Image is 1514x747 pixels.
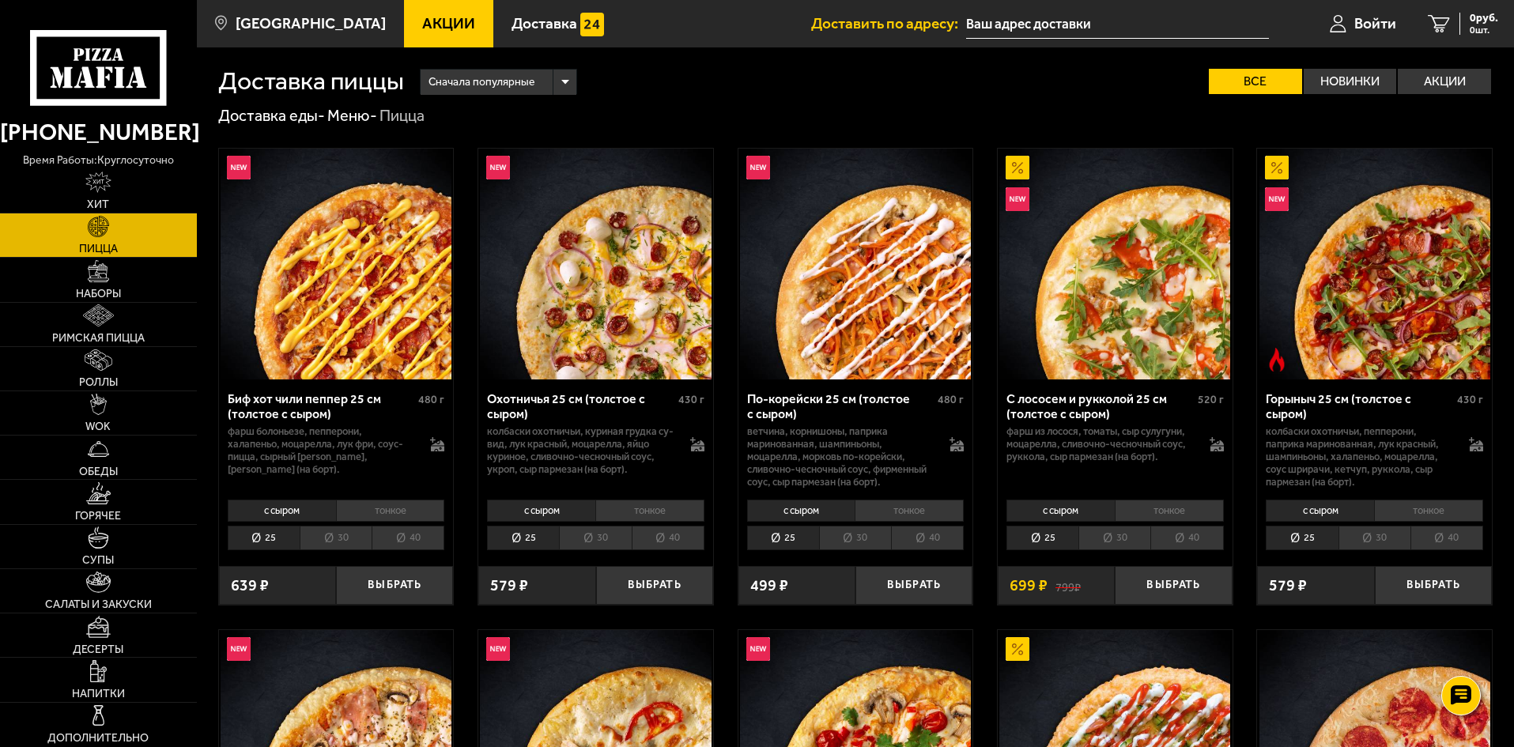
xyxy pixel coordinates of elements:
[227,637,251,661] img: Новинка
[512,16,577,31] span: Доставка
[1304,69,1397,94] label: Новинки
[1010,578,1048,594] span: 699 ₽
[480,149,711,379] img: Охотничья 25 см (толстое с сыром)
[1266,500,1374,522] li: с сыром
[1115,566,1232,605] button: Выбрать
[1470,25,1498,35] span: 0 шт.
[998,149,1233,379] a: АкционныйНовинкаС лососем и рукколой 25 см (толстое с сыром)
[219,149,454,379] a: НовинкаБиф хот чили пеппер 25 см (толстое с сыром)
[487,526,559,550] li: 25
[1209,69,1302,94] label: Все
[1410,526,1483,550] li: 40
[1006,637,1029,661] img: Акционный
[490,578,528,594] span: 579 ₽
[999,149,1230,379] img: С лососем и рукколой 25 см (толстое с сыром)
[1265,348,1289,372] img: Острое блюдо
[747,526,819,550] li: 25
[47,733,149,744] span: Дополнительно
[1198,393,1224,406] span: 520 г
[336,500,445,522] li: тонкое
[82,555,114,566] span: Супы
[559,526,631,550] li: 30
[73,644,123,655] span: Десерты
[811,16,966,31] span: Доставить по адресу:
[1265,156,1289,179] img: Акционный
[1006,526,1078,550] li: 25
[336,566,453,605] button: Выбрать
[1257,149,1492,379] a: АкционныйНовинкаОстрое блюдоГорыныч 25 см (толстое с сыром)
[487,425,674,476] p: колбаски охотничьи, куриная грудка су-вид, лук красный, моцарелла, яйцо куриное, сливочно-чесночн...
[580,13,604,36] img: 15daf4d41897b9f0e9f617042186c801.svg
[1006,156,1029,179] img: Акционный
[738,149,973,379] a: НовинкаПо-корейски 25 см (толстое с сыром)
[1115,500,1224,522] li: тонкое
[1006,187,1029,211] img: Новинка
[1006,425,1194,463] p: фарш из лосося, томаты, сыр сулугуни, моцарелла, сливочно-чесночный соус, руккола, сыр пармезан (...
[746,156,770,179] img: Новинка
[478,149,713,379] a: НовинкаОхотничья 25 см (толстое с сыром)
[75,511,121,522] span: Горячее
[596,566,713,605] button: Выбрать
[228,425,415,476] p: фарш болоньезе, пепперони, халапеньо, моцарелла, лук фри, соус-пицца, сырный [PERSON_NAME], [PERS...
[372,526,444,550] li: 40
[218,106,325,125] a: Доставка еды-
[1269,578,1307,594] span: 579 ₽
[595,500,704,522] li: тонкое
[79,466,118,477] span: Обеды
[747,500,855,522] li: с сыром
[79,377,118,388] span: Роллы
[1266,526,1338,550] li: 25
[966,9,1269,39] input: Ваш адрес доставки
[1398,69,1491,94] label: Акции
[1470,13,1498,24] span: 0 руб.
[1374,500,1483,522] li: тонкое
[227,156,251,179] img: Новинка
[1055,578,1081,594] s: 799 ₽
[228,500,336,522] li: с сыром
[228,391,415,421] div: Биф хот чили пеппер 25 см (толстое с сыром)
[87,199,109,210] span: Хит
[1266,425,1453,489] p: колбаски Охотничьи, пепперони, паприка маринованная, лук красный, шампиньоны, халапеньо, моцарелл...
[486,156,510,179] img: Новинка
[891,526,964,550] li: 40
[855,566,972,605] button: Выбрать
[79,243,118,255] span: Пицца
[429,67,534,97] span: Сначала популярные
[740,149,971,379] img: По-корейски 25 см (толстое с сыром)
[1259,149,1490,379] img: Горыныч 25 см (толстое с сыром)
[1265,187,1289,211] img: Новинка
[747,425,934,489] p: ветчина, корнишоны, паприка маринованная, шампиньоны, моцарелла, морковь по-корейски, сливочно-че...
[678,393,704,406] span: 430 г
[85,421,111,432] span: WOK
[1078,526,1150,550] li: 30
[300,526,372,550] li: 30
[422,16,475,31] span: Акции
[1457,393,1483,406] span: 430 г
[218,69,404,94] h1: Доставка пиццы
[1266,391,1453,421] div: Горыныч 25 см (толстое с сыром)
[487,391,674,421] div: Охотничья 25 см (толстое с сыром)
[379,106,425,126] div: Пицца
[1006,500,1115,522] li: с сыром
[632,526,704,550] li: 40
[938,393,964,406] span: 480 г
[236,16,386,31] span: [GEOGRAPHIC_DATA]
[1354,16,1396,31] span: Войти
[486,637,510,661] img: Новинка
[1375,566,1492,605] button: Выбрать
[1006,391,1194,421] div: С лососем и рукколой 25 см (толстое с сыром)
[76,289,121,300] span: Наборы
[750,578,788,594] span: 499 ₽
[72,689,125,700] span: Напитки
[418,393,444,406] span: 480 г
[327,106,377,125] a: Меню-
[746,637,770,661] img: Новинка
[747,391,934,421] div: По-корейски 25 см (толстое с сыром)
[221,149,451,379] img: Биф хот чили пеппер 25 см (толстое с сыром)
[819,526,891,550] li: 30
[1150,526,1223,550] li: 40
[45,599,152,610] span: Салаты и закуски
[1338,526,1410,550] li: 30
[487,500,595,522] li: с сыром
[52,333,145,344] span: Римская пицца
